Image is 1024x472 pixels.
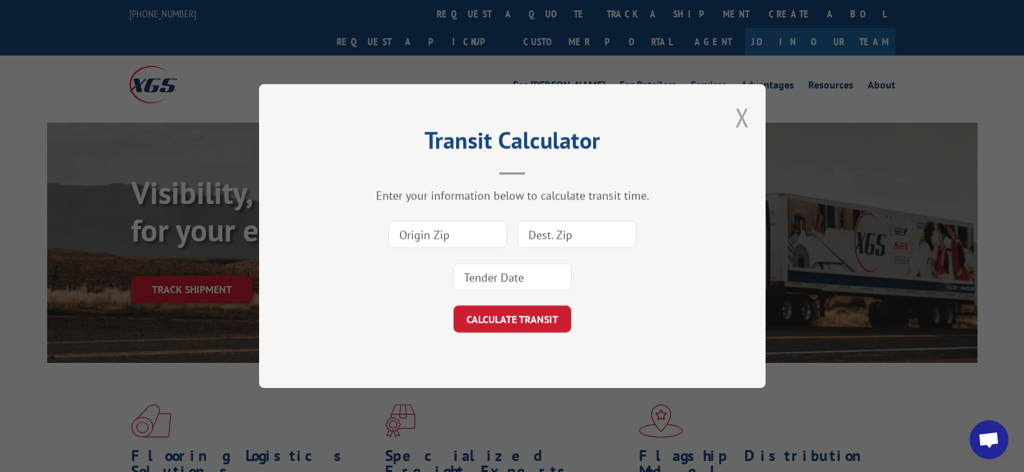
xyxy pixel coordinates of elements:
div: Open chat [970,420,1008,459]
button: CALCULATE TRANSIT [454,305,571,333]
input: Origin Zip [388,221,507,248]
button: Close modal [735,100,749,134]
input: Tender Date [453,263,572,291]
h2: Transit Calculator [324,131,701,156]
div: Enter your information below to calculate transit time. [324,188,701,203]
input: Dest. Zip [517,221,636,248]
